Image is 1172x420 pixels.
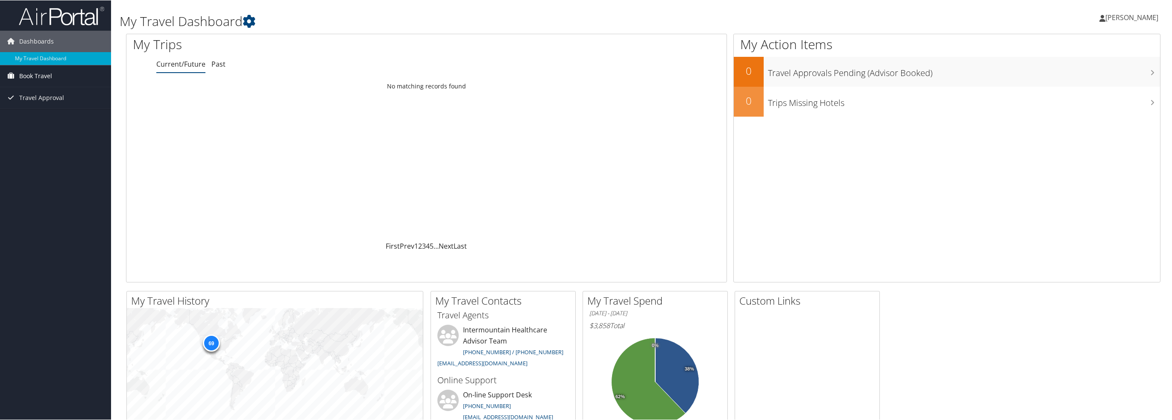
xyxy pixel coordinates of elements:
[768,62,1160,79] h3: Travel Approvals Pending (Advisor Booked)
[156,59,205,68] a: Current/Future
[19,87,64,108] span: Travel Approval
[685,366,694,371] tspan: 38%
[1099,4,1167,30] a: [PERSON_NAME]
[418,241,422,250] a: 2
[734,63,764,78] h2: 0
[587,293,727,308] h2: My Travel Spend
[437,374,569,386] h3: Online Support
[133,35,470,53] h1: My Trips
[589,320,610,330] span: $3,858
[734,56,1160,86] a: 0Travel Approvals Pending (Advisor Booked)
[1105,12,1158,22] span: [PERSON_NAME]
[19,65,52,86] span: Book Travel
[126,78,727,94] td: No matching records found
[400,241,414,250] a: Prev
[386,241,400,250] a: First
[739,293,879,308] h2: Custom Links
[734,93,764,108] h2: 0
[131,293,423,308] h2: My Travel History
[120,12,818,30] h1: My Travel Dashboard
[19,6,104,26] img: airportal-logo.png
[768,92,1160,109] h3: Trips Missing Hotels
[439,241,454,250] a: Next
[589,309,721,317] h6: [DATE] - [DATE]
[19,30,54,52] span: Dashboards
[426,241,430,250] a: 4
[652,343,659,348] tspan: 0%
[211,59,226,68] a: Past
[422,241,426,250] a: 3
[434,241,439,250] span: …
[589,320,721,330] h6: Total
[437,359,527,367] a: [EMAIL_ADDRESS][DOMAIN_NAME]
[202,334,220,351] div: 69
[414,241,418,250] a: 1
[430,241,434,250] a: 5
[734,86,1160,116] a: 0Trips Missing Hotels
[615,394,625,399] tspan: 62%
[454,241,467,250] a: Last
[463,402,511,409] a: [PHONE_NUMBER]
[437,309,569,321] h3: Travel Agents
[433,324,573,370] li: Intermountain Healthcare Advisor Team
[734,35,1160,53] h1: My Action Items
[463,348,563,355] a: [PHONE_NUMBER] / [PHONE_NUMBER]
[435,293,575,308] h2: My Travel Contacts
